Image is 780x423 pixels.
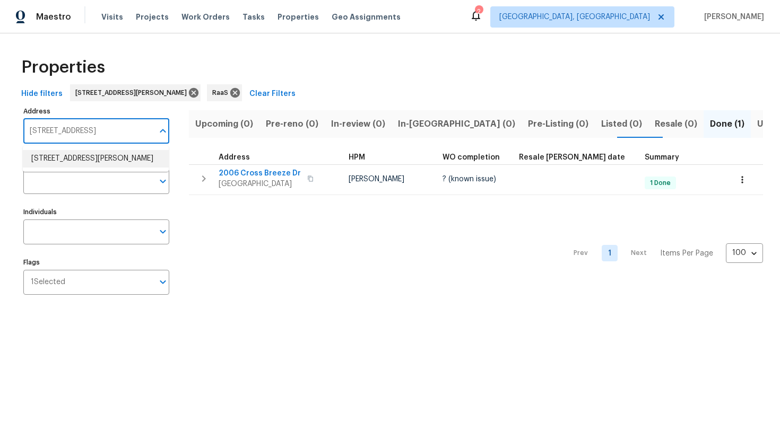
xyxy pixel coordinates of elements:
span: Listed (0) [601,117,642,131]
span: Maestro [36,12,71,22]
button: Open [155,224,170,239]
span: Upcoming (0) [195,117,253,131]
span: Resale [PERSON_NAME] date [519,154,625,161]
span: Done (1) [710,117,744,131]
span: Summary [645,154,679,161]
span: In-review (0) [331,117,385,131]
span: Visits [101,12,123,22]
button: Close [155,124,170,138]
span: Geo Assignments [332,12,401,22]
span: Pre-reno (0) [266,117,318,131]
span: HPM [349,154,365,161]
span: Projects [136,12,169,22]
a: Goto page 1 [602,245,618,261]
button: Open [155,275,170,289]
label: Address [23,108,169,114]
nav: Pagination Navigation [564,201,763,305]
p: Items Per Page [660,248,713,259]
input: Search ... [23,119,153,144]
label: Flags [23,259,169,266]
div: 2 [475,6,482,17]
span: 1 Selected [31,278,65,287]
span: RaaS [212,87,232,98]
span: 1 Done [646,179,675,188]
span: 2006 Cross Breeze Dr [219,168,301,179]
span: [STREET_ADDRESS][PERSON_NAME] [75,87,191,98]
span: Address [219,154,250,161]
div: RaaS [207,84,242,101]
button: Open [155,174,170,189]
span: Properties [21,62,105,73]
span: [GEOGRAPHIC_DATA], [GEOGRAPHIC_DATA] [499,12,650,22]
span: WO completion [443,154,500,161]
button: Hide filters [17,84,67,104]
button: Clear Filters [245,84,300,104]
span: Clear Filters [249,87,296,101]
li: [STREET_ADDRESS][PERSON_NAME] [23,150,169,168]
label: Individuals [23,209,169,215]
span: [PERSON_NAME] [700,12,764,22]
span: In-[GEOGRAPHIC_DATA] (0) [398,117,515,131]
span: Work Orders [181,12,230,22]
span: Pre-Listing (0) [528,117,588,131]
div: [STREET_ADDRESS][PERSON_NAME] [70,84,201,101]
span: Hide filters [21,87,63,101]
span: Tasks [242,13,265,21]
span: Properties [278,12,319,22]
span: ? (known issue) [443,175,496,183]
span: [PERSON_NAME] [349,175,404,183]
span: [GEOGRAPHIC_DATA] [219,179,301,189]
div: 100 [726,239,763,267]
span: Resale (0) [655,117,697,131]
